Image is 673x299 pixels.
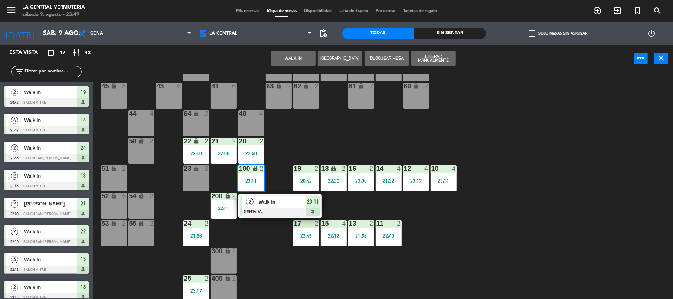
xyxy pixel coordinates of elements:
[81,199,86,208] span: 21
[81,116,86,124] span: 14
[184,220,184,227] div: 24
[225,275,231,282] i: lock
[372,9,399,13] span: Pre-acceso
[637,53,646,62] i: power_input
[342,28,414,39] div: Todas
[653,6,662,15] i: search
[129,220,130,227] div: 55
[138,193,144,199] i: lock
[11,256,18,263] span: 4
[59,49,65,57] span: 17
[414,28,486,39] div: Sin sentar
[348,178,374,183] div: 23:00
[369,165,374,172] div: 2
[232,83,236,90] div: 6
[24,283,77,291] span: Walk In
[150,193,154,199] div: 2
[183,233,209,238] div: 21:56
[225,193,231,199] i: lock
[225,248,231,254] i: lock
[193,110,199,117] i: lock
[238,151,264,156] div: 22:40
[330,165,337,172] i: lock
[232,9,263,13] span: Mis reservas
[314,220,319,227] div: 2
[424,165,429,172] div: 4
[263,9,300,13] span: Mapa de mesas
[150,138,154,144] div: 2
[129,193,130,199] div: 54
[657,53,666,62] i: close
[85,49,91,57] span: 42
[24,144,77,152] span: Walk In
[193,138,199,144] i: lock
[6,4,17,18] button: menu
[275,83,282,89] i: lock
[647,29,656,38] i: power_settings_new
[259,198,306,206] span: Walk In
[22,4,85,11] div: La Central Vermuteria
[293,233,319,238] div: 22:45
[342,165,346,172] div: 2
[424,83,429,90] div: 2
[24,228,77,235] span: Walk In
[232,248,236,254] div: 2
[205,220,209,227] div: 2
[314,165,319,172] div: 2
[11,200,18,208] span: 2
[300,9,336,13] span: Disponibilidad
[11,117,18,124] span: 4
[287,83,291,90] div: 2
[122,220,127,227] div: 2
[184,138,184,144] div: 22
[129,138,130,144] div: 50
[205,165,209,172] div: 3
[633,6,642,15] i: turned_in_not
[634,53,648,64] button: power_input
[11,228,18,235] span: 2
[376,233,402,238] div: 22:40
[81,283,86,292] span: 18
[183,288,209,293] div: 23:17
[321,233,347,238] div: 22:12
[411,51,456,66] button: Liberar Manualmente
[24,116,77,124] span: Walk In
[111,220,117,227] i: lock
[205,138,209,144] div: 2
[129,110,130,117] div: 44
[613,6,622,15] i: exit_to_app
[209,31,237,36] span: La Central
[259,138,264,144] div: 2
[413,83,419,89] i: lock
[81,88,86,97] span: 19
[369,83,374,90] div: 2
[46,48,55,57] i: crop_square
[293,178,319,183] div: 20:42
[307,197,319,206] span: 23:11
[529,30,535,37] span: check_box_outline_blank
[376,165,377,172] div: 14
[122,83,127,90] div: 5
[111,165,117,172] i: lock
[150,110,154,117] div: 4
[529,30,587,37] label: Solo mesas sin asignar
[369,220,374,227] div: 2
[259,165,264,172] div: 2
[397,165,401,172] div: 4
[318,51,362,66] button: [GEOGRAPHIC_DATA]
[205,110,209,117] div: 2
[259,110,264,117] div: 4
[193,165,199,172] i: lock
